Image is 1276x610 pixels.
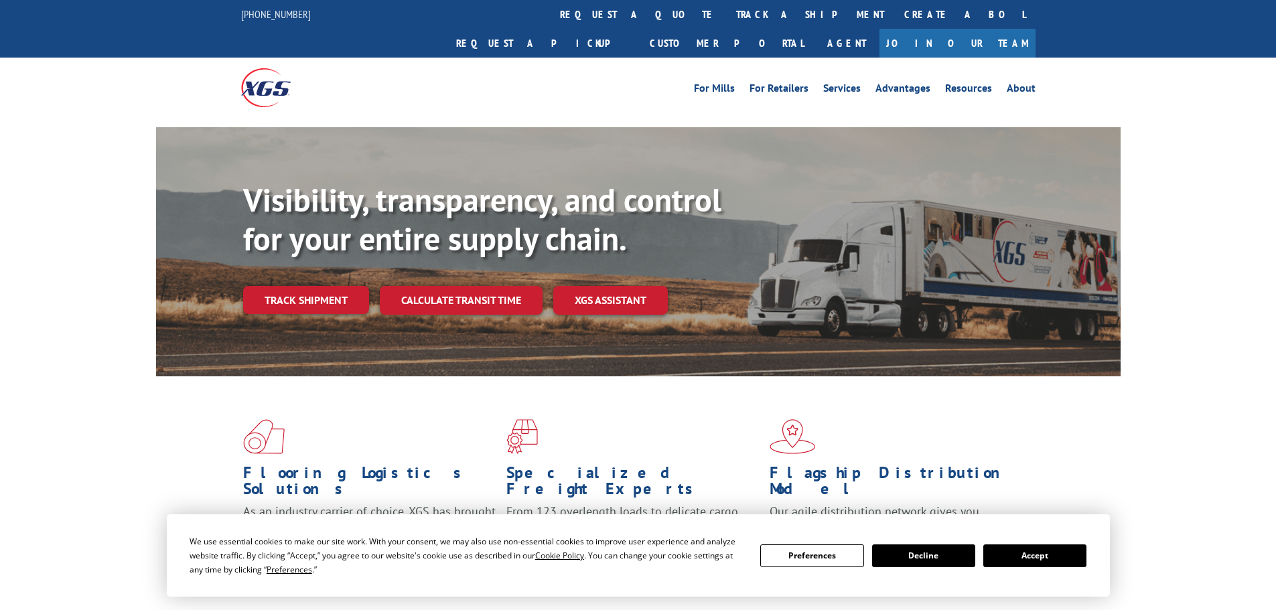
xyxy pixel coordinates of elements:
[506,419,538,454] img: xgs-icon-focused-on-flooring-red
[879,29,1036,58] a: Join Our Team
[535,550,584,561] span: Cookie Policy
[760,544,863,567] button: Preferences
[872,544,975,567] button: Decline
[243,179,721,259] b: Visibility, transparency, and control for your entire supply chain.
[640,29,814,58] a: Customer Portal
[243,465,496,504] h1: Flooring Logistics Solutions
[694,83,735,98] a: For Mills
[770,504,1016,535] span: Our agile distribution network gives you nationwide inventory management on demand.
[945,83,992,98] a: Resources
[241,7,311,21] a: [PHONE_NUMBER]
[506,465,760,504] h1: Specialized Freight Experts
[983,544,1086,567] button: Accept
[770,465,1023,504] h1: Flagship Distribution Model
[1007,83,1036,98] a: About
[875,83,930,98] a: Advantages
[267,564,312,575] span: Preferences
[446,29,640,58] a: Request a pickup
[553,286,668,315] a: XGS ASSISTANT
[190,534,744,577] div: We use essential cookies to make our site work. With your consent, we may also use non-essential ...
[750,83,808,98] a: For Retailers
[243,286,369,314] a: Track shipment
[380,286,543,315] a: Calculate transit time
[167,514,1110,597] div: Cookie Consent Prompt
[770,419,816,454] img: xgs-icon-flagship-distribution-model-red
[243,504,496,551] span: As an industry carrier of choice, XGS has brought innovation and dedication to flooring logistics...
[823,83,861,98] a: Services
[506,504,760,563] p: From 123 overlength loads to delicate cargo, our experienced staff knows the best way to move you...
[243,419,285,454] img: xgs-icon-total-supply-chain-intelligence-red
[814,29,879,58] a: Agent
